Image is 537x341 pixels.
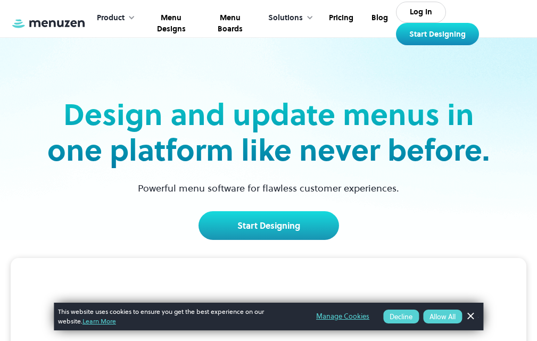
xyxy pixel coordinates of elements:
[383,310,419,323] button: Decline
[200,2,257,46] a: Menu Boards
[44,97,493,168] h2: Design and update menus in one platform like never before.
[141,2,201,46] a: Menu Designs
[97,12,125,24] div: Product
[125,181,412,195] p: Powerful menu software for flawless customer experiences.
[319,2,361,46] a: Pricing
[258,2,319,35] div: Solutions
[462,309,478,325] a: Dismiss Banner
[396,2,446,23] a: Log In
[396,23,479,45] a: Start Designing
[86,2,141,35] div: Product
[199,211,339,240] a: Start Designing
[423,310,462,323] button: Allow All
[268,12,303,24] div: Solutions
[82,317,116,326] a: Learn More
[58,307,301,326] span: This website uses cookies to ensure you get the best experience on our website.
[361,2,396,46] a: Blog
[316,311,369,322] a: Manage Cookies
